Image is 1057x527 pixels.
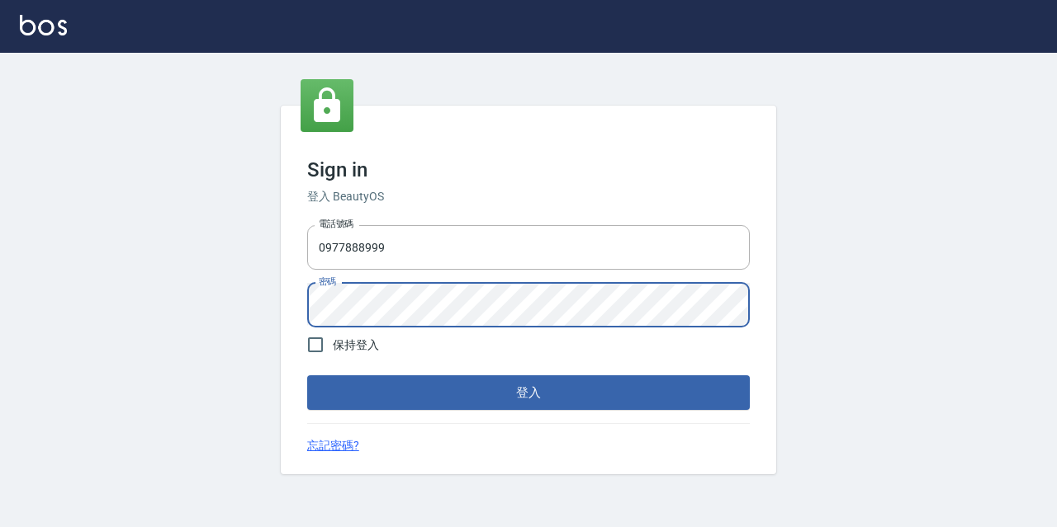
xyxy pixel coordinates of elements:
[333,336,379,354] span: 保持登入
[20,15,67,35] img: Logo
[319,275,336,288] label: 密碼
[307,375,750,410] button: 登入
[307,437,359,454] a: 忘記密碼?
[307,158,750,181] h3: Sign in
[319,218,353,230] label: 電話號碼
[307,188,750,205] h6: 登入 BeautyOS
